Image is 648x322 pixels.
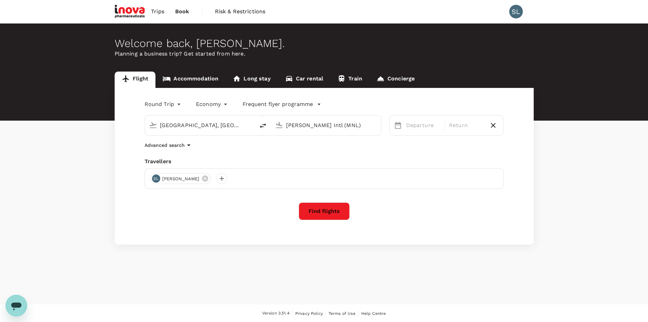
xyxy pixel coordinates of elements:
[145,99,183,110] div: Round Trip
[250,124,251,126] button: Open
[145,142,185,149] p: Advanced search
[262,310,289,317] span: Version 3.51.4
[152,174,160,183] div: SL
[361,311,386,316] span: Help Centre
[299,202,350,220] button: Find flights
[5,295,27,317] iframe: Button to launch messaging window
[115,72,156,88] a: Flight
[329,311,355,316] span: Terms of Use
[243,100,313,108] p: Frequent flyer programme
[196,99,229,110] div: Economy
[145,157,504,166] div: Travellers
[376,124,378,126] button: Open
[215,7,266,16] span: Risk & Restrictions
[286,120,367,131] input: Going to
[155,72,226,88] a: Accommodation
[150,173,211,184] div: SL[PERSON_NAME]
[115,50,534,58] p: Planning a business trip? Get started from here.
[151,7,164,16] span: Trips
[295,310,323,317] a: Privacy Policy
[175,7,189,16] span: Book
[361,310,386,317] a: Help Centre
[115,4,146,19] img: iNova Pharmaceuticals
[330,72,369,88] a: Train
[449,121,483,129] p: Return
[278,72,331,88] a: Car rental
[115,37,534,50] div: Welcome back , [PERSON_NAME] .
[329,310,355,317] a: Terms of Use
[158,175,204,182] span: [PERSON_NAME]
[226,72,278,88] a: Long stay
[160,120,240,131] input: Depart from
[406,121,441,129] p: Departure
[145,141,193,149] button: Advanced search
[243,100,321,108] button: Frequent flyer programme
[369,72,422,88] a: Concierge
[295,311,323,316] span: Privacy Policy
[255,118,271,134] button: delete
[509,5,523,18] div: SL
